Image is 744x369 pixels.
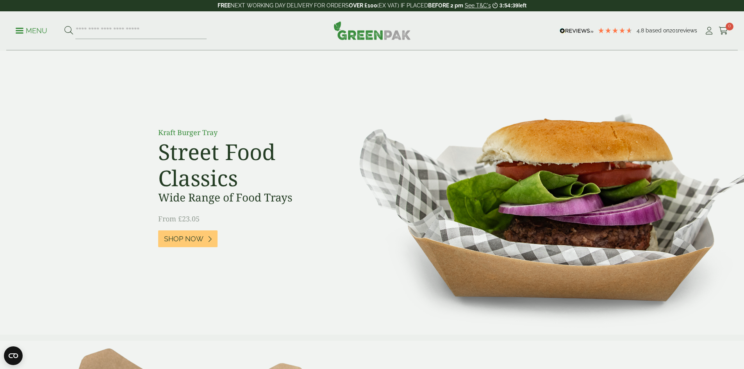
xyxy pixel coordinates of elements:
[335,51,744,335] img: Street Food Classics
[465,2,491,9] a: See T&C's
[719,27,728,35] i: Cart
[726,23,733,30] span: 0
[669,27,678,34] span: 201
[16,26,47,36] p: Menu
[719,25,728,37] a: 0
[334,21,411,40] img: GreenPak Supplies
[158,139,334,191] h2: Street Food Classics
[349,2,377,9] strong: OVER £100
[598,27,633,34] div: 4.79 Stars
[218,2,230,9] strong: FREE
[428,2,463,9] strong: BEFORE 2 pm
[16,26,47,34] a: Menu
[637,27,646,34] span: 4.8
[518,2,526,9] span: left
[678,27,697,34] span: reviews
[704,27,714,35] i: My Account
[158,214,200,223] span: From £23.05
[164,235,203,243] span: Shop Now
[158,127,334,138] p: Kraft Burger Tray
[158,191,334,204] h3: Wide Range of Food Trays
[560,28,594,34] img: REVIEWS.io
[158,230,218,247] a: Shop Now
[500,2,518,9] span: 3:54:39
[646,27,669,34] span: Based on
[4,346,23,365] button: Open CMP widget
